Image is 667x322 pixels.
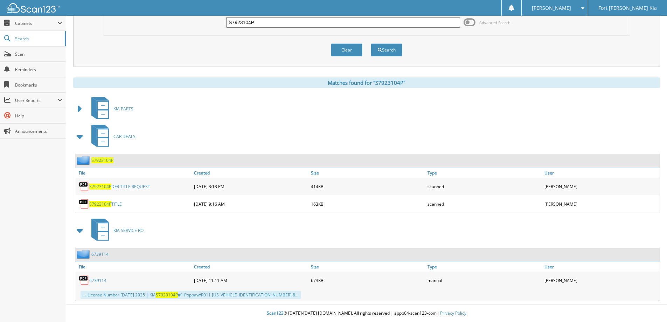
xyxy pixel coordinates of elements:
[15,51,62,57] span: Scan
[7,3,60,13] img: scan123-logo-white.svg
[192,273,309,287] div: [DATE] 11:11 AM
[75,168,192,178] a: File
[89,184,150,190] a: S7923104PDFR TITLE REQUEST
[73,77,660,88] div: Matches found for "S7923104P"
[371,43,402,56] button: Search
[309,273,426,287] div: 673KB
[89,201,111,207] span: S7923104P
[89,201,122,207] a: S7923104PTITLE
[15,20,57,26] span: Cabinets
[192,262,309,272] a: Created
[309,168,426,178] a: Size
[91,251,109,257] a: 6739114
[192,179,309,193] div: [DATE] 3:13 PM
[15,97,57,103] span: User Reports
[79,181,89,192] img: PDF.png
[426,179,543,193] div: scanned
[309,197,426,211] div: 163KB
[91,157,113,163] a: S7923104P
[113,106,133,112] span: KIA PARTS
[532,6,571,10] span: [PERSON_NAME]
[77,156,91,165] img: folder2.png
[15,128,62,134] span: Announcements
[426,197,543,211] div: scanned
[66,305,667,322] div: © [DATE]-[DATE] [DOMAIN_NAME]. All rights reserved | appb04-scan123-com |
[79,275,89,286] img: PDF.png
[87,123,136,150] a: CAR DEALS
[77,250,91,259] img: folder2.png
[543,197,660,211] div: [PERSON_NAME]
[479,20,510,25] span: Advanced Search
[15,82,62,88] span: Bookmarks
[309,262,426,272] a: Size
[440,310,466,316] a: Privacy Policy
[331,43,362,56] button: Clear
[79,199,89,209] img: PDF.png
[267,310,284,316] span: Scan123
[81,291,301,299] div: ... License Number [DATE] 2025 | KIA #1 Poppaw/R011 [US_VEHICLE_IDENTIFICATION_NUMBER] 8...
[543,262,660,272] a: User
[309,179,426,193] div: 414KB
[192,168,309,178] a: Created
[156,292,178,298] span: S7923104P
[543,179,660,193] div: [PERSON_NAME]
[89,184,111,190] span: S7923104P
[113,227,144,233] span: KIA SERVICE RO
[87,95,133,123] a: KIA PARTS
[543,273,660,287] div: [PERSON_NAME]
[15,36,61,42] span: Search
[426,168,543,178] a: Type
[598,6,657,10] span: Fort [PERSON_NAME] Kia
[89,278,106,283] a: 6739114
[192,197,309,211] div: [DATE] 9:16 AM
[113,133,136,139] span: CAR DEALS
[543,168,660,178] a: User
[15,113,62,119] span: Help
[87,217,144,244] a: KIA SERVICE RO
[75,262,192,272] a: File
[426,262,543,272] a: Type
[15,67,62,73] span: Reminders
[426,273,543,287] div: manual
